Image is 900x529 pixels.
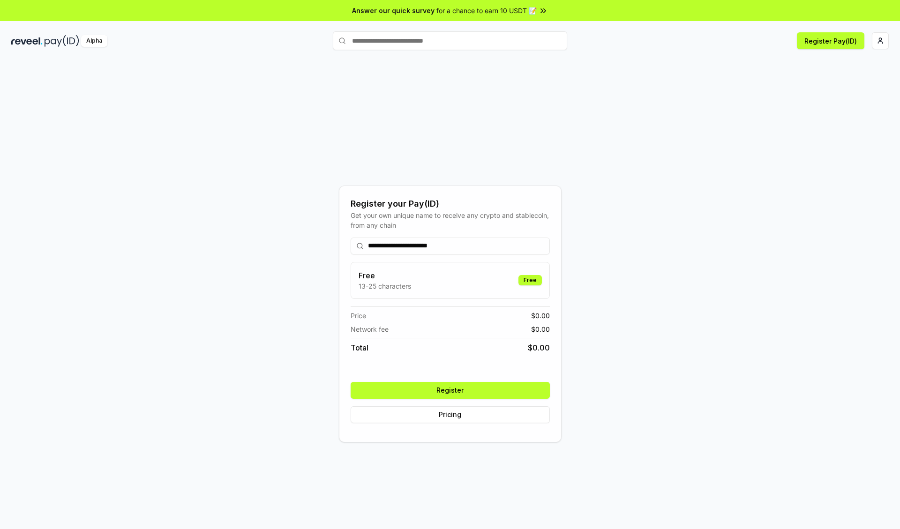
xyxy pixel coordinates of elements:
[518,275,542,285] div: Free
[351,342,368,353] span: Total
[531,311,550,320] span: $ 0.00
[351,197,550,210] div: Register your Pay(ID)
[359,281,411,291] p: 13-25 characters
[359,270,411,281] h3: Free
[351,382,550,399] button: Register
[528,342,550,353] span: $ 0.00
[81,35,107,47] div: Alpha
[797,32,864,49] button: Register Pay(ID)
[351,406,550,423] button: Pricing
[351,311,366,320] span: Price
[351,324,389,334] span: Network fee
[351,210,550,230] div: Get your own unique name to receive any crypto and stablecoin, from any chain
[436,6,537,15] span: for a chance to earn 10 USDT 📝
[352,6,435,15] span: Answer our quick survey
[11,35,43,47] img: reveel_dark
[531,324,550,334] span: $ 0.00
[45,35,79,47] img: pay_id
